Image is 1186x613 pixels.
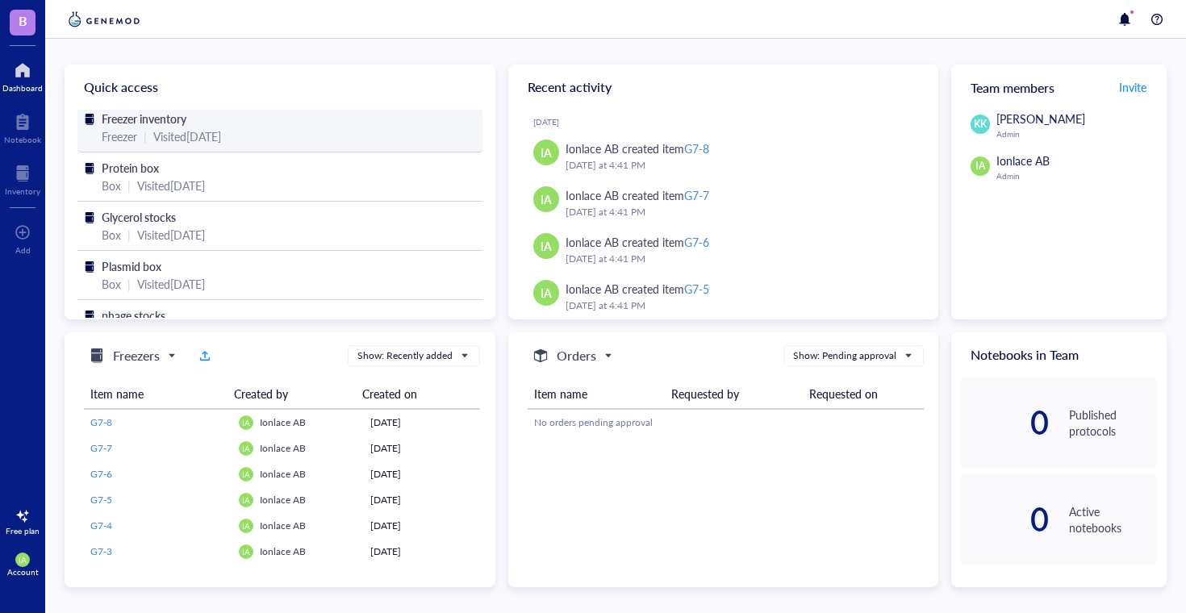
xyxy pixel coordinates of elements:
[541,190,552,208] span: IA
[357,348,453,363] div: Show: Recently added
[566,251,913,267] div: [DATE] at 4:41 PM
[684,140,709,156] div: G7-8
[102,177,121,194] div: Box
[566,186,709,204] div: Ionlace AB created item
[370,544,474,559] div: [DATE]
[996,111,1085,127] span: [PERSON_NAME]
[242,469,250,479] span: IA
[508,65,939,110] div: Recent activity
[534,415,917,430] div: No orders pending approval
[951,65,1167,110] div: Team members
[5,186,40,196] div: Inventory
[370,415,474,430] div: [DATE]
[90,467,226,482] a: G7-6
[370,493,474,507] div: [DATE]
[356,379,469,409] th: Created on
[996,152,1050,169] span: Ionlace AB
[65,65,495,110] div: Quick access
[684,234,709,250] div: G7-6
[260,519,306,532] span: Ionlace AB
[6,526,40,536] div: Free plan
[4,135,41,144] div: Notebook
[7,567,39,577] div: Account
[113,346,160,365] h5: Freezers
[90,493,112,507] span: G7-5
[684,187,709,203] div: G7-7
[1118,74,1147,100] button: Invite
[90,519,226,533] a: G7-4
[370,467,474,482] div: [DATE]
[975,159,985,173] span: IA
[242,521,250,531] span: IA
[127,226,131,244] div: |
[102,127,137,145] div: Freezer
[84,379,228,409] th: Item name
[974,117,987,131] span: KK
[228,379,356,409] th: Created by
[137,226,205,244] div: Visited [DATE]
[102,307,165,323] span: phage stocks
[19,10,27,31] span: B
[242,547,250,557] span: IA
[242,495,250,505] span: IA
[370,441,474,456] div: [DATE]
[1069,407,1157,439] div: Published protocols
[566,204,913,220] div: [DATE] at 4:41 PM
[260,415,306,429] span: Ionlace AB
[5,161,40,196] a: Inventory
[90,415,226,430] a: G7-8
[127,177,131,194] div: |
[19,555,27,565] span: IA
[665,379,803,409] th: Requested by
[102,258,161,274] span: Plasmid box
[684,281,709,297] div: G7-5
[90,493,226,507] a: G7-5
[137,177,205,194] div: Visited [DATE]
[1069,503,1157,536] div: Active notebooks
[90,441,226,456] a: G7-7
[65,10,144,29] img: genemod-logo
[102,226,121,244] div: Box
[4,109,41,144] a: Notebook
[2,83,43,93] div: Dashboard
[102,111,186,127] span: Freezer inventory
[566,233,709,251] div: Ionlace AB created item
[260,544,306,558] span: Ionlace AB
[951,332,1167,377] div: Notebooks in Team
[566,280,709,298] div: Ionlace AB created item
[541,284,552,302] span: IA
[1119,79,1146,95] span: Invite
[541,237,552,255] span: IA
[90,544,226,559] a: G7-3
[102,209,176,225] span: Glycerol stocks
[102,160,159,176] span: Protein box
[996,171,1157,181] div: Admin
[15,245,31,255] div: Add
[533,117,926,127] div: [DATE]
[521,133,926,180] a: IAIonlace AB created itemG7-8[DATE] at 4:41 PM
[102,275,121,293] div: Box
[260,467,306,481] span: Ionlace AB
[90,467,112,481] span: G7-6
[90,441,112,455] span: G7-7
[521,180,926,227] a: IAIonlace AB created itemG7-7[DATE] at 4:41 PM
[260,493,306,507] span: Ionlace AB
[370,519,474,533] div: [DATE]
[996,129,1157,139] div: Admin
[793,348,896,363] div: Show: Pending approval
[566,157,913,173] div: [DATE] at 4:41 PM
[2,57,43,93] a: Dashboard
[803,379,924,409] th: Requested on
[528,379,666,409] th: Item name
[127,275,131,293] div: |
[557,346,596,365] h5: Orders
[153,127,221,145] div: Visited [DATE]
[90,415,112,429] span: G7-8
[521,227,926,273] a: IAIonlace AB created itemG7-6[DATE] at 4:41 PM
[90,519,112,532] span: G7-4
[90,544,112,558] span: G7-3
[144,127,147,145] div: |
[242,418,250,427] span: IA
[260,441,306,455] span: Ionlace AB
[242,444,250,453] span: IA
